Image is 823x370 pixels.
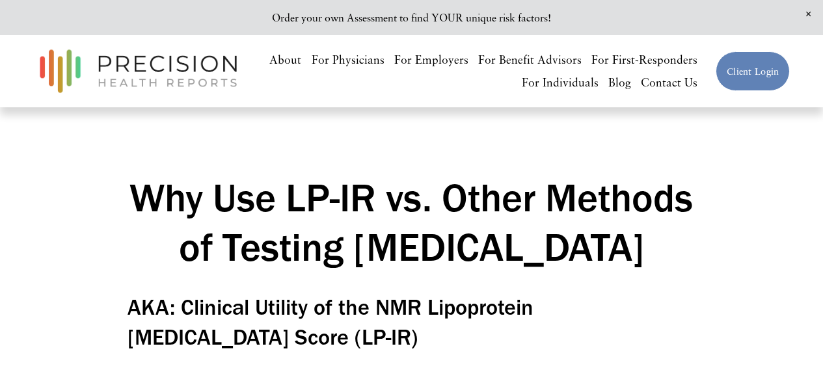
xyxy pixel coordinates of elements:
a: Client Login [716,51,790,91]
a: For First-Responders [591,48,697,71]
h3: AKA: Clinical Utility of the NMR Lipoprotein [MEDICAL_DATA] Score (LP-IR) [128,293,695,352]
a: For Physicians [312,48,385,71]
img: Precision Health Reports [33,44,244,99]
a: For Benefit Advisors [478,48,582,71]
a: For Individuals [522,72,599,94]
a: Contact Us [641,72,697,94]
a: About [269,48,301,71]
h1: Why Use LP-IR vs. Other Methods of Testing [MEDICAL_DATA] [128,173,695,272]
a: Blog [608,72,631,94]
a: For Employers [394,48,468,71]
